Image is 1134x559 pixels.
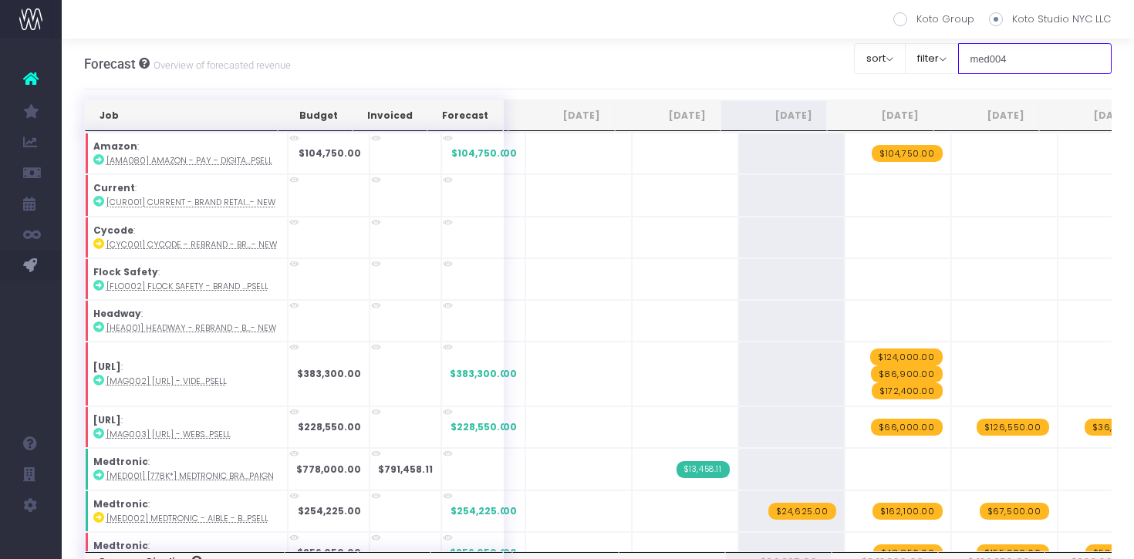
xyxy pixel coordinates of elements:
[85,342,288,406] td: :
[19,528,42,551] img: images/default_profile_image.png
[353,100,427,131] th: Invoiced
[980,503,1049,520] span: wayahead Revenue Forecast Item
[872,145,943,162] span: wayahead Revenue Forecast Item
[827,100,933,131] th: Oct 25: activate to sort column ascending
[93,307,141,320] strong: Headway
[106,470,274,482] abbr: [MED001] [778K*] Medtronic Brand Strategy & Campaign
[450,367,514,381] span: $383,300.00
[93,497,148,510] strong: Medtronic
[298,504,361,517] strong: $254,225.00
[378,463,433,476] strong: $791,458.11
[905,43,959,74] button: filter
[297,367,361,380] strong: $383,300.00
[872,503,943,520] span: wayahead Revenue Forecast Item
[615,100,721,131] th: Aug 25: activate to sort column ascending
[93,181,135,194] strong: Current
[768,503,836,520] span: wayahead Revenue Forecast Item
[106,322,276,334] abbr: [HEA001] Headway - Rebrand - Brand - New
[85,258,288,300] td: :
[106,513,268,524] abbr: [MED002] Medtronic - AiBLE - Brand - Upsell
[85,300,288,342] td: :
[508,100,615,131] th: Jul 25: activate to sort column ascending
[106,155,272,167] abbr: [AMA080] Amazon - Pay - Digital - Upsell
[93,455,148,468] strong: Medtronic
[933,100,1040,131] th: Nov 25: activate to sort column ascending
[451,504,514,518] span: $254,225.00
[85,100,278,131] th: Job: activate to sort column ascending
[989,12,1111,27] label: Koto Studio NYC LLC
[677,461,730,478] span: Streamtime Invoice: 319 – Medtronic Stealth AXiS - Koto Travel Expenses
[871,365,943,382] span: wayahead Revenue Forecast Item
[427,100,503,131] th: Forecast
[85,448,288,490] td: :
[150,56,291,72] small: Overview of forecasted revenue
[93,360,121,373] strong: [URL]
[893,12,974,27] label: Koto Group
[106,375,227,387] abbr: [MAG002] magicschool.ai - Video Development - Brand - Upsell
[298,420,361,433] strong: $228,550.00
[296,463,361,476] strong: $778,000.00
[84,56,136,72] span: Forecast
[854,43,906,74] button: sort
[977,419,1049,436] span: wayahead Revenue Forecast Item
[870,349,943,365] span: wayahead Revenue Forecast Item
[721,100,827,131] th: Sep 25: activate to sort column ascending
[451,420,514,434] span: $228,550.00
[93,265,158,278] strong: Flock Safety
[93,224,133,237] strong: Cycode
[958,43,1112,74] input: Search...
[93,413,121,426] strong: [URL]
[106,239,277,251] abbr: [CYC001] Cycode - Rebrand - Brand - New
[299,146,361,160] strong: $104,750.00
[85,133,288,174] td: :
[93,140,137,153] strong: Amazon
[93,539,148,552] strong: Medtronic
[872,382,943,399] span: wayahead Revenue Forecast Item
[871,419,943,436] span: wayahead Revenue Forecast Item
[85,217,288,258] td: :
[106,429,231,440] abbr: [MAG003] magicschool.ai - Website - Digital - Upsell
[85,174,288,216] td: :
[85,406,288,448] td: :
[278,100,353,131] th: Budget
[106,197,275,208] abbr: [CUR001] Current - Brand Retainer - Brand - New
[451,146,514,160] span: $104,750.00
[106,281,268,292] abbr: [FLO002] Flock Safety - Brand ID R2 - Brand - Upsell
[85,490,288,532] td: :
[297,546,361,559] strong: $256,050.00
